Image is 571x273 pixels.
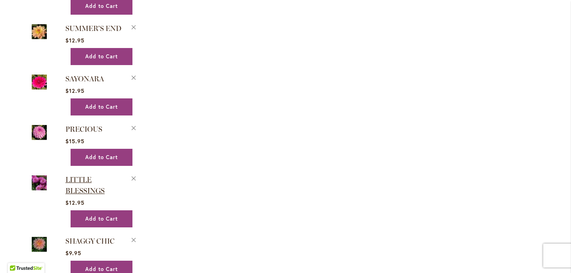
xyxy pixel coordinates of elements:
img: SAYONARA [32,73,47,91]
button: Add to Cart [71,98,132,115]
span: $12.95 [65,87,84,94]
span: Add to Cart [85,3,118,10]
a: LITTLE BLESSINGS [32,174,47,193]
span: Add to Cart [85,266,118,273]
span: $9.95 [65,249,81,257]
button: Add to Cart [71,48,132,65]
span: $15.95 [65,137,84,145]
img: PRECIOUS [32,123,47,141]
span: Add to Cart [85,215,118,222]
a: SHAGGY CHIC [32,235,47,255]
span: Add to Cart [85,104,118,110]
a: SHAGGY CHIC [65,237,115,246]
button: Add to Cart [71,210,132,227]
span: Add to Cart [85,53,118,60]
a: LITTLE BLESSINGS [65,175,105,195]
img: SUMMER'S END [32,23,47,40]
a: PRECIOUS [32,123,47,143]
img: LITTLE BLESSINGS [32,174,47,192]
a: SUMMER'S END [65,24,121,33]
a: SAYONARA [65,75,104,83]
a: PRECIOUS [65,125,102,134]
span: $12.95 [65,199,84,206]
button: Add to Cart [71,149,132,166]
img: SHAGGY CHIC [32,235,47,253]
a: SUMMER'S END [32,23,47,42]
span: $12.95 [65,37,84,44]
span: Add to Cart [85,154,118,161]
iframe: Launch Accessibility Center [6,245,28,267]
a: SAYONARA [32,73,47,92]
